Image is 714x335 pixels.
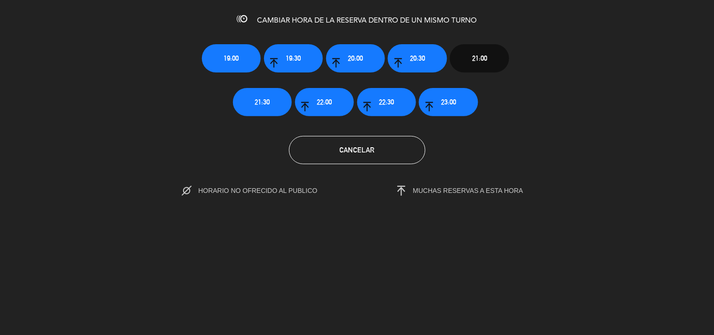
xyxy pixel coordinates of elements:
[264,44,323,72] button: 19:30
[317,96,332,107] span: 22:00
[450,44,509,72] button: 21:00
[441,96,456,107] span: 23:00
[198,187,337,194] span: HORARIO NO OFRECIDO AL PUBLICO
[295,88,354,116] button: 22:00
[419,88,478,116] button: 23:00
[472,53,487,64] span: 21:00
[233,88,292,116] button: 21:30
[413,187,523,194] span: MUCHAS RESERVAS A ESTA HORA
[326,44,385,72] button: 20:00
[289,136,425,164] button: Cancelar
[348,53,363,64] span: 20:00
[202,44,261,72] button: 19:00
[286,53,301,64] span: 19:30
[410,53,425,64] span: 20:30
[388,44,447,72] button: 20:30
[257,17,477,24] span: CAMBIAR HORA DE LA RESERVA DENTRO DE UN MISMO TURNO
[379,96,394,107] span: 22:30
[340,146,375,154] span: Cancelar
[357,88,416,116] button: 22:30
[224,53,239,64] span: 19:00
[255,96,270,107] span: 21:30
